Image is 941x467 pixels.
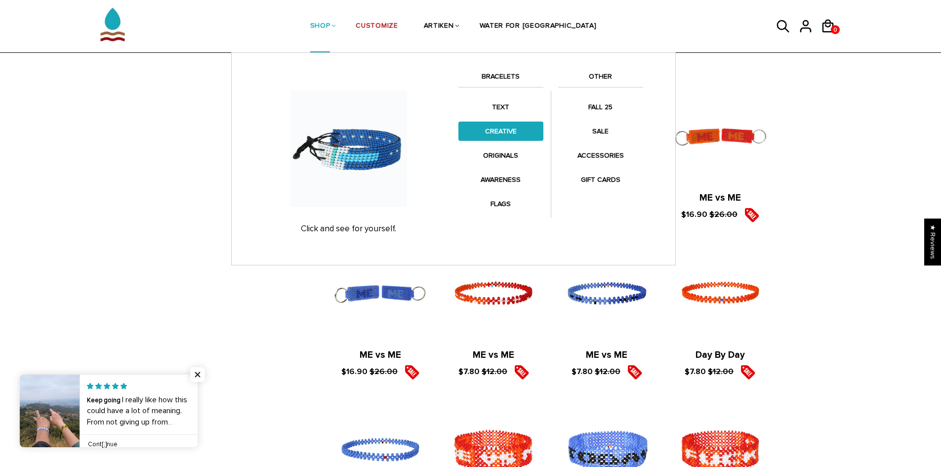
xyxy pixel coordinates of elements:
img: sale5.png [744,208,759,222]
a: GIFT CARDS [558,170,643,189]
span: $7.80 [458,367,480,377]
span: $16.90 [681,210,707,219]
a: SHOP [310,0,330,53]
span: $7.80 [572,367,593,377]
s: $12.00 [595,367,620,377]
span: 0 [831,24,840,36]
a: ME vs ME [360,349,401,361]
a: CUSTOMIZE [356,0,398,53]
a: TEXT [458,97,543,117]
a: FLAGS [458,194,543,213]
a: ARTIKEN [424,0,454,53]
s: $26.00 [709,210,737,219]
img: sale5.png [627,365,642,380]
span: $7.80 [685,367,706,377]
a: Day By Day [696,349,745,361]
span: Close popup widget [190,367,205,382]
a: ME vs ME [699,192,741,204]
a: SALE [558,122,643,141]
a: FALL 25 [558,97,643,117]
a: 0 [831,25,840,34]
p: Click and see for yourself. [249,224,449,234]
a: AWARENESS [458,170,543,189]
div: Click to open Judge.me floating reviews tab [924,218,941,265]
a: WATER FOR [GEOGRAPHIC_DATA] [480,0,597,53]
span: $16.90 [341,367,368,377]
s: $12.00 [708,367,734,377]
a: OTHER [558,71,643,87]
img: sale5.png [514,365,529,380]
s: $26.00 [369,367,398,377]
s: $12.00 [482,367,507,377]
img: sale5.png [740,365,755,380]
a: CREATIVE [458,122,543,141]
a: ACCESSORIES [558,146,643,165]
img: sale5.png [405,365,419,380]
a: BRACELETS [458,71,543,87]
a: ORIGINALS [458,146,543,165]
a: ME vs ME [586,349,627,361]
a: ME vs ME [473,349,514,361]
